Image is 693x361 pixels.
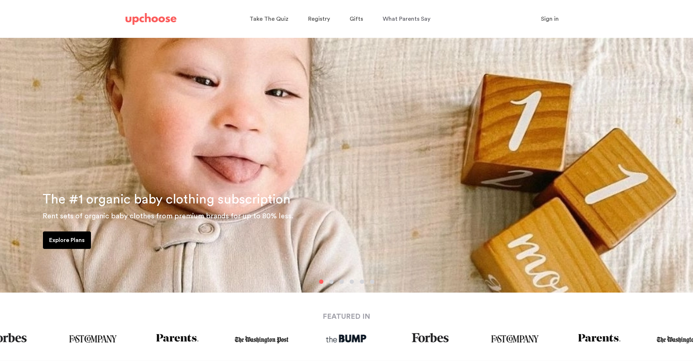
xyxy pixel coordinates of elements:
[43,193,291,206] span: The #1 organic baby clothing subscription
[126,12,176,27] a: UpChoose
[383,12,433,26] a: What Parents Say
[532,12,568,26] button: Sign in
[49,236,85,245] p: Explore Plans
[43,231,91,249] a: Explore Plans
[541,16,559,22] span: Sign in
[350,16,363,22] span: Gifts
[308,16,330,22] span: Registry
[250,16,288,22] span: Take The Quiz
[383,16,430,22] span: What Parents Say
[43,210,684,222] p: Rent sets of organic baby clothes from premium brands for up to 80% less.
[250,12,291,26] a: Take The Quiz
[350,12,365,26] a: Gifts
[323,313,370,320] strong: FEATURED IN
[126,13,176,25] img: UpChoose
[308,12,332,26] a: Registry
